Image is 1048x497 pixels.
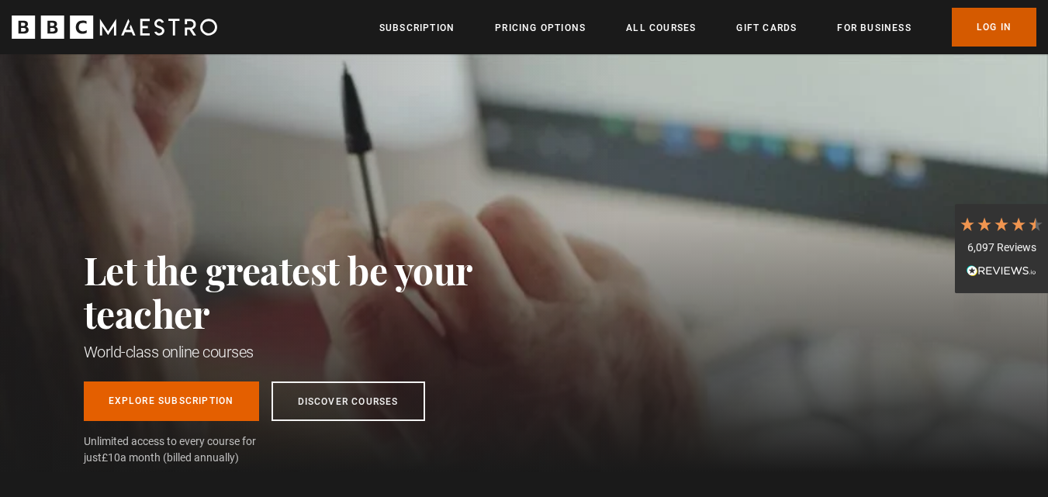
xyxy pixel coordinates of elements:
svg: BBC Maestro [12,16,217,39]
a: Gift Cards [736,20,797,36]
div: Read All Reviews [959,263,1044,281]
a: All Courses [626,20,696,36]
nav: Primary [379,8,1036,47]
a: Subscription [379,20,455,36]
div: 4.7 Stars [959,216,1044,233]
a: Explore Subscription [84,381,259,421]
h1: World-class online courses [84,341,541,363]
div: 6,097 Reviews [959,240,1044,256]
h2: Let the greatest be your teacher [84,248,541,335]
a: For business [837,20,911,36]
img: REVIEWS.io [967,265,1036,276]
a: Pricing Options [495,20,586,36]
a: Discover Courses [272,381,425,421]
div: 6,097 ReviewsRead All Reviews [955,204,1048,294]
a: Log In [952,8,1036,47]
